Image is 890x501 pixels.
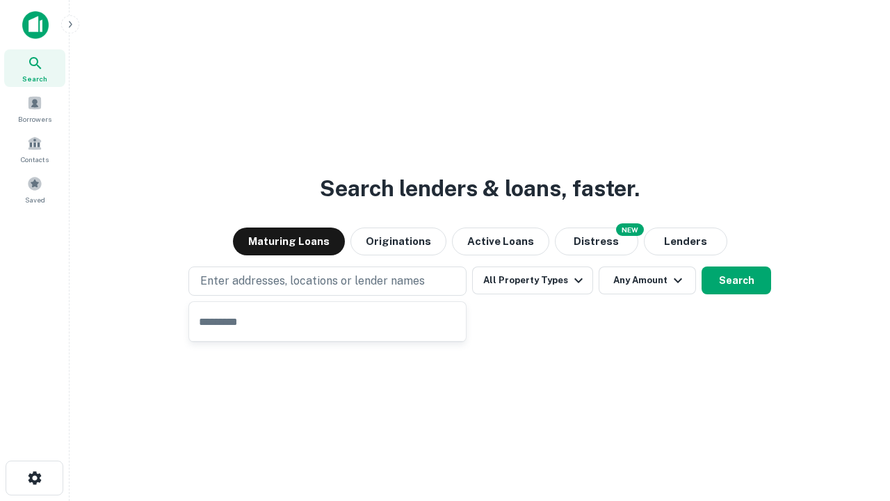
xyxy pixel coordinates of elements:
span: Saved [25,194,45,205]
iframe: Chat Widget [820,390,890,456]
img: capitalize-icon.png [22,11,49,39]
button: Enter addresses, locations or lender names [188,267,467,296]
span: Search [22,73,47,84]
button: All Property Types [472,267,593,294]
button: Any Amount [599,267,696,294]
button: Originations [350,228,446,255]
button: Lenders [644,228,727,255]
h3: Search lenders & loans, faster. [320,172,640,205]
button: Active Loans [452,228,549,255]
div: NEW [616,223,644,236]
button: Maturing Loans [233,228,345,255]
a: Saved [4,170,65,208]
a: Search [4,49,65,87]
button: Search [702,267,771,294]
span: Contacts [21,154,49,165]
a: Borrowers [4,90,65,127]
button: Search distressed loans with lien and other non-mortgage details. [555,228,638,255]
p: Enter addresses, locations or lender names [200,273,425,289]
a: Contacts [4,130,65,168]
span: Borrowers [18,113,51,125]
